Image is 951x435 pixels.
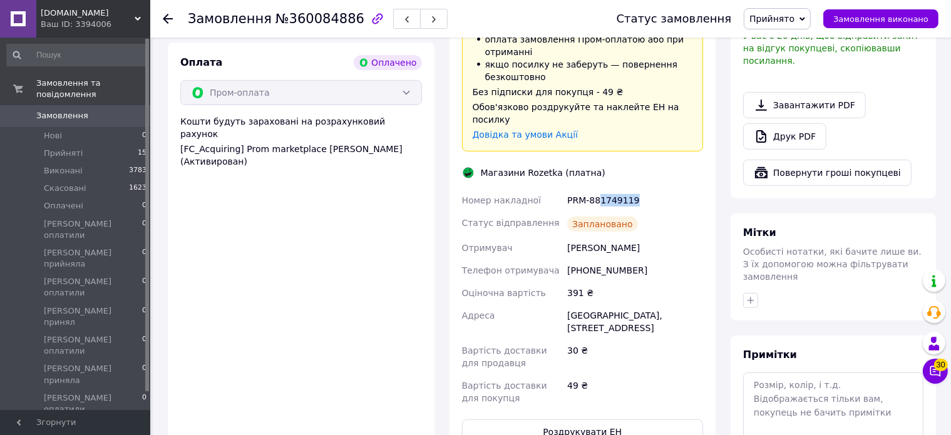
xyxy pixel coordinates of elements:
div: Заплановано [567,217,638,232]
span: Замовлення та повідомлення [36,78,150,100]
span: Мітки [743,227,776,238]
span: 1623 [129,183,147,194]
span: Особисті нотатки, які бачите лише ви. З їх допомогою можна фільтрувати замовлення [743,247,922,282]
div: Повернутися назад [163,13,173,25]
span: У вас є 20 днів, щоб відправити запит на відгук покупцеві, скопіювавши посилання. [743,31,919,66]
span: [PERSON_NAME] приняла [44,363,142,386]
span: Прийняті [44,148,83,159]
div: [FC_Acquiring] Prom marketplace [PERSON_NAME] (Активирован) [180,143,422,168]
a: Довідка та умови Акції [473,130,578,140]
div: [GEOGRAPHIC_DATA], [STREET_ADDRESS] [565,304,706,339]
span: 0 [142,218,147,241]
button: Повернути гроші покупцеві [743,160,912,186]
div: 49 ₴ [565,374,706,409]
span: Виконані [44,165,83,177]
span: №360084886 [275,11,364,26]
button: Чат з покупцем30 [923,359,948,384]
li: оплата замовлення Пром-оплатою або при отриманні [473,33,693,58]
span: 0 [142,334,147,357]
button: Замовлення виконано [823,9,938,28]
a: Друк PDF [743,123,826,150]
span: 15 [138,148,147,159]
span: Оціночна вартість [462,288,546,298]
span: Замовлення [188,11,272,26]
div: Ваш ID: 3394006 [41,19,150,30]
div: Без підписки для покупця - 49 ₴ [473,86,693,98]
li: якщо посилку не заберуть — повернення безкоштовно [473,58,693,83]
div: 391 ₴ [565,282,706,304]
span: Скасовані [44,183,86,194]
div: 30 ₴ [565,339,706,374]
div: [PHONE_NUMBER] [565,259,706,282]
span: 0 [142,305,147,328]
span: Нові [44,130,62,141]
span: Телефон отримувача [462,265,560,275]
div: [PERSON_NAME] [565,237,706,259]
span: Номер накладної [462,195,542,205]
span: 0 [142,363,147,386]
span: [PERSON_NAME] оплатили [44,334,142,357]
span: [PERSON_NAME] принял [44,305,142,328]
span: [PERSON_NAME] оплатили [44,218,142,241]
input: Пошук [6,44,148,66]
div: Магазини Rozetka (платна) [478,166,609,179]
span: familylook.com.ua [41,8,135,19]
span: Статус відправлення [462,218,560,228]
span: 30 [934,359,948,371]
span: Прийнято [749,14,794,24]
div: Кошти будуть зараховані на розрахунковий рахунок [180,115,422,168]
span: 3783 [129,165,147,177]
a: Завантажити PDF [743,92,866,118]
span: 0 [142,392,147,415]
div: Статус замовлення [617,13,732,25]
span: 0 [142,200,147,212]
div: Обов'язково роздрукуйте та наклейте ЕН на посилку [473,101,693,126]
span: [PERSON_NAME] прийняла [44,247,142,270]
div: PRM-881749119 [565,189,706,212]
span: Отримувач [462,243,513,253]
span: [PERSON_NAME] оплатили [44,392,142,415]
div: Оплачено [354,55,421,70]
span: Замовлення [36,110,88,121]
span: Замовлення виконано [833,14,928,24]
span: 0 [142,276,147,299]
span: Примітки [743,349,797,361]
span: Адреса [462,310,495,320]
span: 0 [142,130,147,141]
span: 0 [142,247,147,270]
span: [PERSON_NAME] оплатили [44,276,142,299]
span: Оплата [180,56,222,68]
span: Оплачені [44,200,83,212]
span: Вартість доставки для покупця [462,381,547,403]
span: Вартість доставки для продавця [462,345,547,368]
